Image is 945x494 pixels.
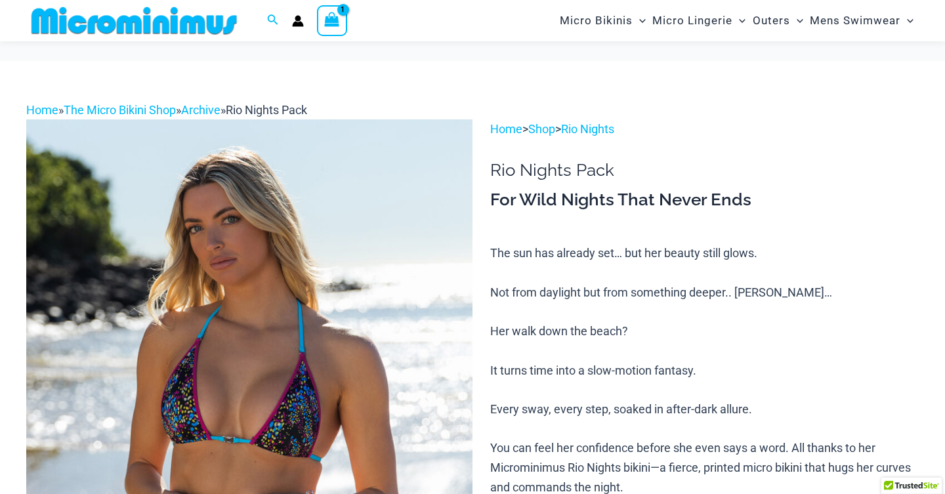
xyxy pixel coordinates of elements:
span: Outers [753,4,790,37]
span: Menu Toggle [732,4,745,37]
span: Menu Toggle [790,4,803,37]
a: OutersMenu ToggleMenu Toggle [749,4,807,37]
a: Shop [528,122,555,136]
span: Micro Lingerie [652,4,732,37]
a: Home [490,122,522,136]
span: Menu Toggle [900,4,913,37]
span: Mens Swimwear [810,4,900,37]
h3: For Wild Nights That Never Ends [490,189,919,211]
span: Micro Bikinis [560,4,633,37]
a: Rio Nights [561,122,614,136]
a: Micro LingerieMenu ToggleMenu Toggle [649,4,749,37]
a: Account icon link [292,15,304,27]
span: » » » [26,103,307,117]
p: > > [490,119,919,139]
nav: Site Navigation [555,2,919,39]
a: View Shopping Cart, 1 items [317,5,347,35]
a: Archive [181,103,220,117]
h1: Rio Nights Pack [490,160,919,180]
span: Rio Nights Pack [226,103,307,117]
a: Home [26,103,58,117]
a: Micro BikinisMenu ToggleMenu Toggle [556,4,649,37]
img: MM SHOP LOGO FLAT [26,6,242,35]
a: Mens SwimwearMenu ToggleMenu Toggle [807,4,917,37]
a: The Micro Bikini Shop [64,103,176,117]
span: Menu Toggle [633,4,646,37]
a: Search icon link [267,12,279,29]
